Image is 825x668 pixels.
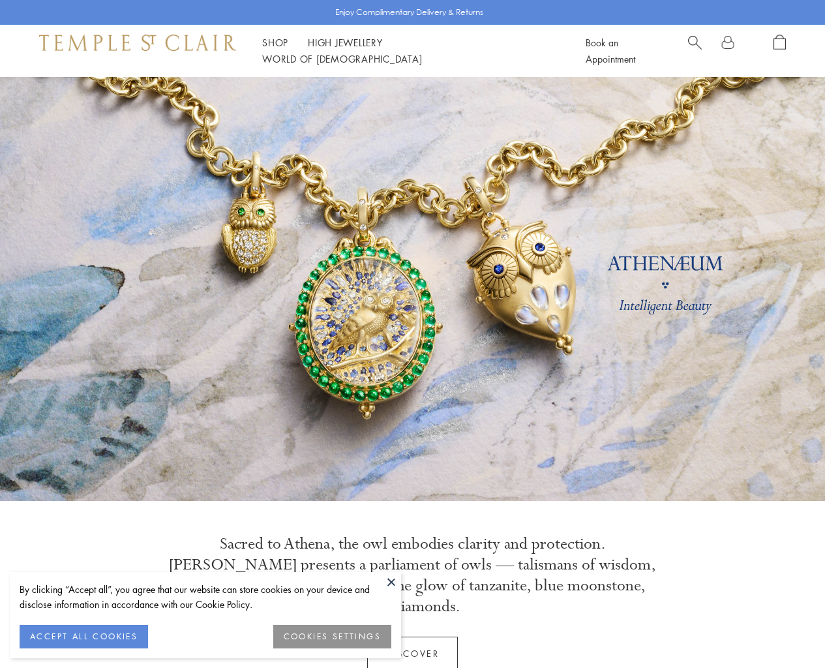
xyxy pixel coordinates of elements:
a: Open Shopping Bag [773,35,786,67]
a: High JewelleryHigh Jewellery [308,36,383,49]
p: Enjoy Complimentary Delivery & Returns [335,6,483,19]
a: ShopShop [262,36,288,49]
a: Book an Appointment [586,36,635,65]
a: Search [688,35,702,67]
button: ACCEPT ALL COOKIES [20,625,148,648]
div: By clicking “Accept all”, you agree that our website can store cookies on your device and disclos... [20,582,391,612]
button: COOKIES SETTINGS [273,625,391,648]
img: Temple St. Clair [39,35,236,50]
nav: Main navigation [262,35,556,67]
a: World of [DEMOGRAPHIC_DATA]World of [DEMOGRAPHIC_DATA] [262,52,422,65]
p: Sacred to Athena, the owl embodies clarity and protection. [PERSON_NAME] presents a parliament of... [168,534,657,617]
